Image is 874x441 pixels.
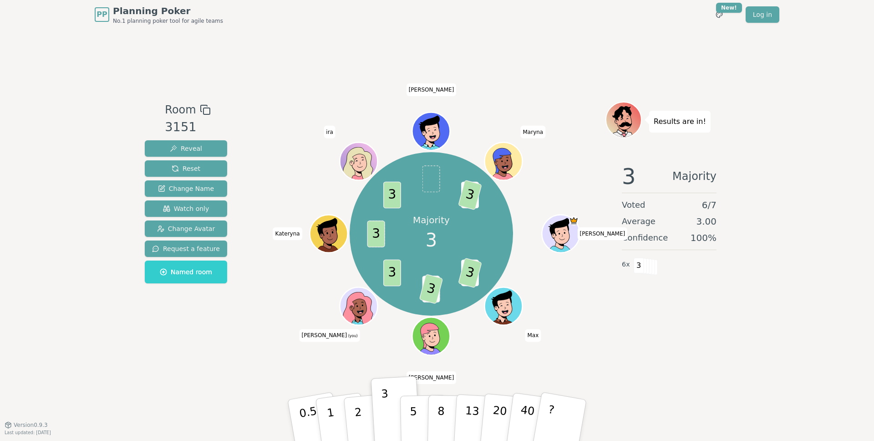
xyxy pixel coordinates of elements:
[324,126,335,138] span: Click to change your name
[458,258,483,288] span: 3
[746,6,779,23] a: Log in
[95,5,223,25] a: PPPlanning PokerNo.1 planning poker tool for agile teams
[426,226,437,254] span: 3
[145,261,227,283] button: Named room
[165,102,196,118] span: Room
[113,17,223,25] span: No.1 planning poker tool for agile teams
[300,329,360,342] span: Click to change your name
[170,144,202,153] span: Reveal
[458,180,483,210] span: 3
[273,227,302,240] span: Click to change your name
[407,83,457,96] span: Click to change your name
[5,430,51,435] span: Last updated: [DATE]
[5,421,48,429] button: Version0.9.3
[381,387,391,437] p: 3
[367,220,385,247] span: 3
[419,274,443,304] span: 3
[711,6,727,23] button: New!
[622,215,655,228] span: Average
[383,260,401,287] span: 3
[578,227,628,240] span: Click to change your name
[672,165,716,187] span: Majority
[341,288,376,324] button: Click to change your avatar
[158,184,214,193] span: Change Name
[622,165,636,187] span: 3
[113,5,223,17] span: Planning Poker
[716,3,742,13] div: New!
[160,267,212,277] span: Named room
[145,241,227,257] button: Request a feature
[521,126,546,138] span: Click to change your name
[145,180,227,197] button: Change Name
[622,231,668,244] span: Confidence
[702,199,716,211] span: 6 / 7
[165,118,210,137] div: 3151
[696,215,716,228] span: 3.00
[622,199,645,211] span: Voted
[691,231,716,244] span: 100 %
[97,9,107,20] span: PP
[347,334,358,338] span: (you)
[413,214,450,226] p: Majority
[157,224,215,233] span: Change Avatar
[525,329,541,342] span: Click to change your name
[163,204,209,213] span: Watch only
[654,115,706,128] p: Results are in!
[145,220,227,237] button: Change Avatar
[145,140,227,157] button: Reveal
[407,371,457,384] span: Click to change your name
[569,216,579,226] span: Gunnar is the host
[145,160,227,177] button: Reset
[634,258,644,273] span: 3
[622,260,630,270] span: 6 x
[383,182,401,209] span: 3
[172,164,200,173] span: Reset
[145,200,227,217] button: Watch only
[152,244,220,253] span: Request a feature
[14,421,48,429] span: Version 0.9.3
